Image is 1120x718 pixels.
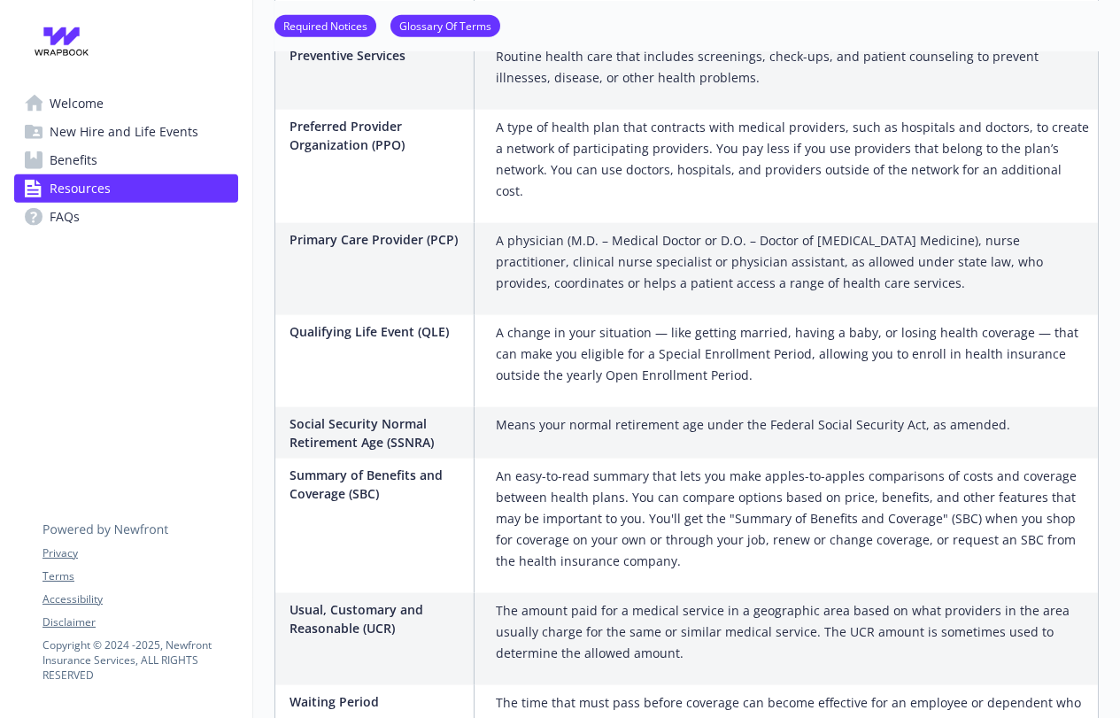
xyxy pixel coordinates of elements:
p: Routine health care that includes screenings, check-ups, and patient counseling to prevent illnes... [496,46,1091,89]
p: A type of health plan that contracts with medical providers, such as hospitals and doctors, to cr... [496,117,1091,202]
a: Welcome [14,89,238,118]
p: A change in your situation — like getting married, having a baby, or losing health coverage — tha... [496,322,1091,386]
a: New Hire and Life Events [14,118,238,146]
p: Preventive Services [290,46,467,65]
p: Copyright © 2024 - 2025 , Newfront Insurance Services, ALL RIGHTS RESERVED [42,637,237,683]
p: Preferred Provider Organization (PPO) [290,117,467,154]
p: Qualifying Life Event (QLE) [290,322,467,341]
a: Disclaimer [42,614,237,630]
a: FAQs [14,203,238,231]
span: FAQs [50,203,80,231]
span: New Hire and Life Events [50,118,198,146]
span: Benefits [50,146,97,174]
p: The amount paid for a medical service in a geographic area based on what providers in the area us... [496,600,1091,664]
p: Waiting Period [290,692,467,711]
p: An easy-to-read summary that lets you make apples-to-apples comparisons of costs and coverage bet... [496,466,1091,572]
a: Terms [42,568,237,584]
p: A physician (M.D. – Medical Doctor or D.O. – Doctor of [MEDICAL_DATA] Medicine), nurse practition... [496,230,1091,294]
p: Summary of Benefits and Coverage (SBC) [290,466,467,503]
span: Welcome [50,89,104,118]
p: Usual, Customary and Reasonable (UCR) [290,600,467,637]
p: Means your normal retirement age under the Federal Social Security Act, as amended. [496,414,1010,436]
a: Required Notices [274,17,376,34]
a: Privacy [42,545,237,561]
a: Glossary Of Terms [390,17,500,34]
a: Accessibility [42,591,237,607]
span: Resources [50,174,111,203]
p: Social Security Normal Retirement Age (SSNRA) [290,414,467,452]
p: Primary Care Provider (PCP) [290,230,467,249]
a: Resources [14,174,238,203]
a: Benefits [14,146,238,174]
